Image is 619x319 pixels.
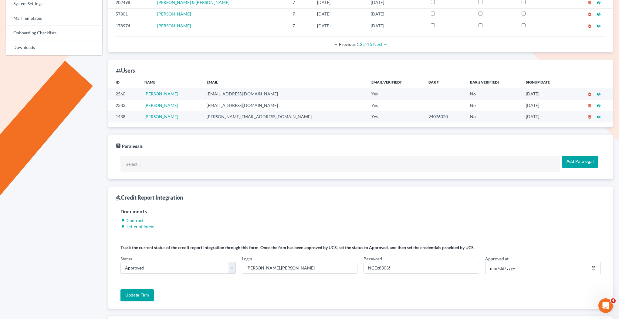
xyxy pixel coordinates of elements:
[611,298,616,303] span: 4
[367,111,424,122] td: Yes
[127,218,144,223] a: Contract
[367,100,424,111] td: Yes
[373,42,387,47] a: Next page
[108,88,140,99] td: 2560
[597,24,601,28] i: visibility
[108,20,152,32] td: 178974
[597,103,601,108] a: visibility
[424,76,465,88] th: Bar #
[597,115,601,119] i: visibility
[6,26,102,40] a: Onboarding Checklists
[363,42,366,47] a: Page 3
[521,100,569,111] td: [DATE]
[116,143,121,149] i: live_help
[116,194,183,201] div: Credit Report Integration
[465,111,521,122] td: No
[587,92,592,96] i: delete_forever
[587,114,592,119] a: delete_forever
[116,195,121,201] i: gavel
[367,76,424,88] th: Email Verified?
[144,114,178,119] a: [PERSON_NAME]
[521,111,569,122] td: [DATE]
[120,245,601,251] p: Track the current status of the credit report integration through this form. Once the firm has be...
[465,88,521,99] td: No
[242,256,252,262] label: Login
[366,20,426,32] td: [DATE]
[312,8,366,20] td: [DATE]
[485,256,509,262] label: Approved at
[312,20,366,32] td: [DATE]
[144,103,178,108] a: [PERSON_NAME]
[587,11,592,16] a: delete_forever
[116,68,121,74] i: group
[597,114,601,119] a: visibility
[597,92,601,96] i: visibility
[364,256,382,262] label: Password
[465,100,521,111] td: No
[202,111,366,122] td: [PERSON_NAME][EMAIL_ADDRESS][DOMAIN_NAME]
[120,208,601,215] h5: Documents
[157,23,191,28] a: [PERSON_NAME]
[367,88,424,99] td: Yes
[587,91,592,96] a: delete_forever
[367,42,369,47] a: Page 4
[598,298,613,313] iframe: Intercom live chat
[120,41,601,47] div: Pagination
[587,23,592,28] a: delete_forever
[521,88,569,99] td: [DATE]
[120,256,132,262] label: Status
[597,12,601,16] i: visibility
[334,42,356,47] span: Previous page
[597,11,601,16] a: visibility
[366,8,426,20] td: [DATE]
[597,23,601,28] a: visibility
[465,76,521,88] th: Bar # Verified?
[108,8,152,20] td: 57801
[140,76,202,88] th: Name
[6,11,102,26] a: Mail Templates
[108,76,140,88] th: ID
[360,42,362,47] a: Page 2
[202,76,366,88] th: Email
[587,24,592,28] i: delete_forever
[587,12,592,16] i: delete_forever
[288,20,312,32] td: 7
[357,42,359,47] em: Page 1
[597,1,601,5] i: visibility
[597,91,601,96] a: visibility
[202,100,366,111] td: [EMAIL_ADDRESS][DOMAIN_NAME]
[288,8,312,20] td: 7
[120,289,154,301] input: Update Firm
[587,103,592,108] a: delete_forever
[202,88,366,99] td: [EMAIL_ADDRESS][DOMAIN_NAME]
[562,156,598,168] input: Add Paralegal
[424,111,465,122] td: 24076320
[116,67,135,74] div: Users
[127,224,155,229] a: Letter of Intent
[122,143,143,149] span: Paralegals
[370,42,372,47] a: Page 5
[587,1,592,5] i: delete_forever
[587,115,592,119] i: delete_forever
[108,111,140,122] td: 1438
[144,91,178,96] a: [PERSON_NAME]
[157,11,191,16] a: [PERSON_NAME]
[521,76,569,88] th: Signup Date
[108,100,140,111] td: 2383
[6,40,102,55] a: Downloads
